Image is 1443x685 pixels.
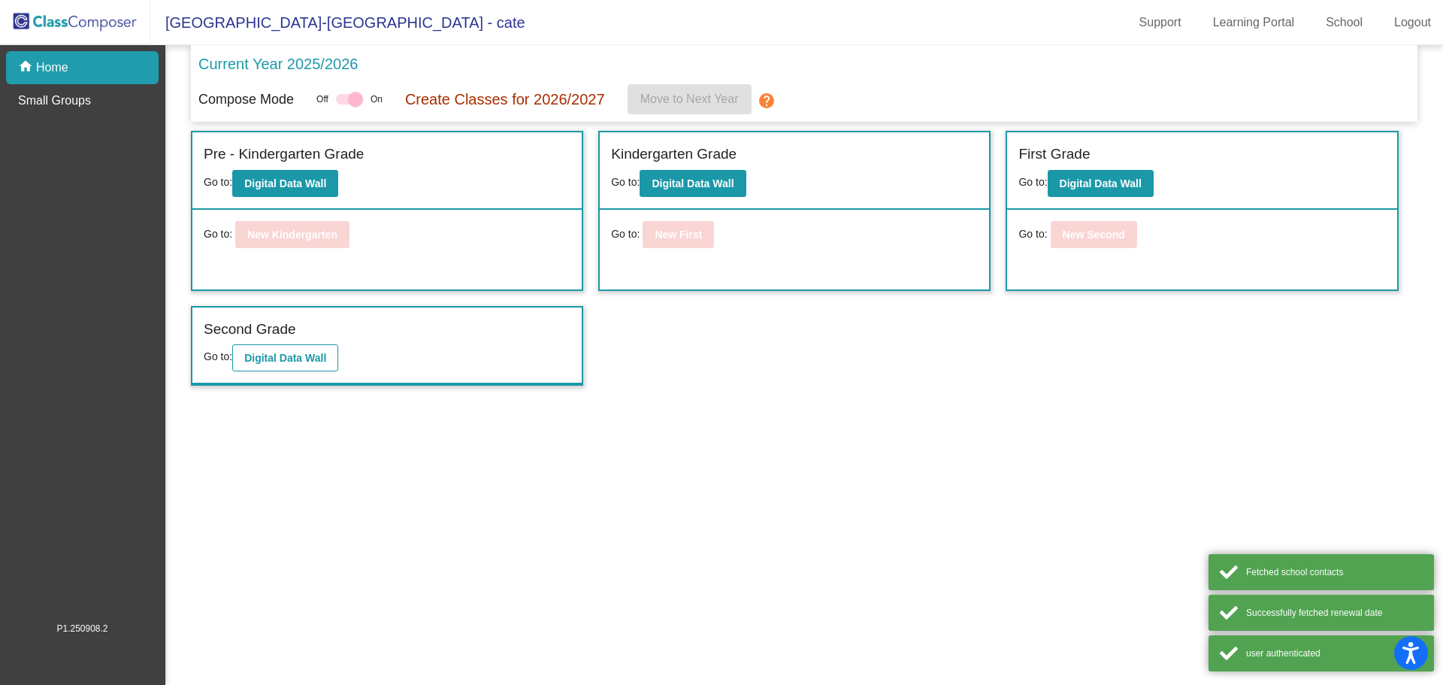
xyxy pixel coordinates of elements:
[232,344,338,371] button: Digital Data Wall
[198,89,294,110] p: Compose Mode
[1018,226,1047,242] span: Go to:
[628,84,752,114] button: Move to Next Year
[18,59,36,77] mat-icon: home
[758,92,776,110] mat-icon: help
[371,92,383,106] span: On
[198,53,358,75] p: Current Year 2025/2026
[1063,229,1125,241] b: New Second
[1048,170,1154,197] button: Digital Data Wall
[1382,11,1443,35] a: Logout
[405,88,605,111] p: Create Classes for 2026/2027
[1127,11,1193,35] a: Support
[1051,221,1137,248] button: New Second
[1018,176,1047,188] span: Go to:
[235,221,349,248] button: New Kindergarten
[247,229,337,241] b: New Kindergarten
[244,177,326,189] b: Digital Data Wall
[1246,647,1423,660] div: user authenticated
[18,92,91,110] p: Small Groups
[150,11,525,35] span: [GEOGRAPHIC_DATA]-[GEOGRAPHIC_DATA] - cate
[611,226,640,242] span: Go to:
[652,177,734,189] b: Digital Data Wall
[204,226,232,242] span: Go to:
[1018,144,1090,165] label: First Grade
[611,144,737,165] label: Kindergarten Grade
[643,221,714,248] button: New First
[36,59,68,77] p: Home
[1246,606,1423,620] div: Successfully fetched renewal date
[655,229,702,241] b: New First
[1201,11,1307,35] a: Learning Portal
[204,144,364,165] label: Pre - Kindergarten Grade
[640,170,746,197] button: Digital Data Wall
[1314,11,1375,35] a: School
[204,350,232,362] span: Go to:
[204,176,232,188] span: Go to:
[640,92,739,105] span: Move to Next Year
[232,170,338,197] button: Digital Data Wall
[611,176,640,188] span: Go to:
[204,319,296,341] label: Second Grade
[316,92,328,106] span: Off
[1060,177,1142,189] b: Digital Data Wall
[1246,565,1423,579] div: Fetched school contacts
[244,352,326,364] b: Digital Data Wall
